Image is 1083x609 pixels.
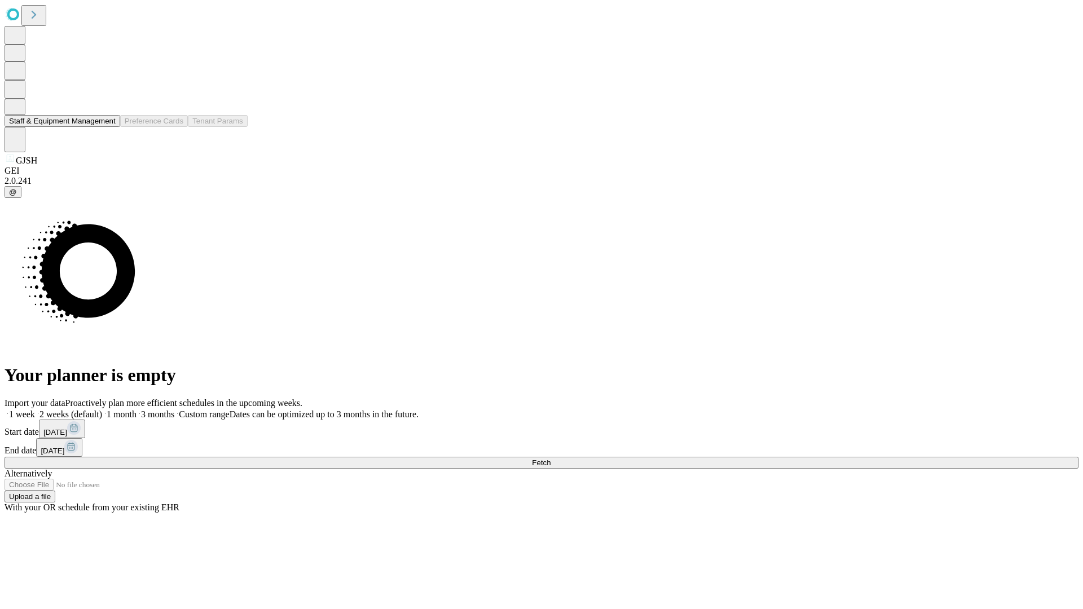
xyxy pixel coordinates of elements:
span: 1 month [107,409,137,419]
span: [DATE] [43,428,67,436]
span: Import your data [5,398,65,408]
div: 2.0.241 [5,176,1078,186]
h1: Your planner is empty [5,365,1078,386]
span: Proactively plan more efficient schedules in the upcoming weeks. [65,398,302,408]
span: Alternatively [5,469,52,478]
span: GJSH [16,156,37,165]
button: Fetch [5,457,1078,469]
button: @ [5,186,21,198]
button: Preference Cards [120,115,188,127]
button: [DATE] [36,438,82,457]
span: 3 months [141,409,174,419]
div: End date [5,438,1078,457]
span: Dates can be optimized up to 3 months in the future. [230,409,419,419]
span: 1 week [9,409,35,419]
button: [DATE] [39,420,85,438]
span: Custom range [179,409,229,419]
span: [DATE] [41,447,64,455]
span: Fetch [532,458,551,467]
span: @ [9,188,17,196]
span: With your OR schedule from your existing EHR [5,502,179,512]
span: 2 weeks (default) [39,409,102,419]
button: Upload a file [5,491,55,502]
button: Staff & Equipment Management [5,115,120,127]
div: GEI [5,166,1078,176]
button: Tenant Params [188,115,248,127]
div: Start date [5,420,1078,438]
